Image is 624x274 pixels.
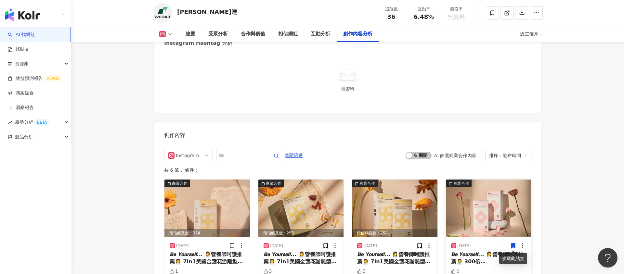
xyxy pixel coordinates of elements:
div: 互動率 [411,6,436,12]
img: post-image [352,180,437,237]
iframe: Help Scout Beacon - Open [598,248,617,268]
div: 追蹤數 [379,6,404,12]
div: post-image商業合作預估觸及數：258 [352,180,437,237]
a: 找貼文 [8,46,29,53]
div: [DATE] [176,243,189,249]
div: 商業合作 [266,180,281,187]
img: post-image [258,180,344,237]
a: 洞察報告 [8,105,34,111]
div: [PERSON_NAME]達 [177,8,237,16]
img: logo [5,8,40,21]
span: 趨勢分析 [15,115,49,130]
div: 相似網紅 [278,30,298,38]
span: 資源庫 [15,56,29,71]
div: 預估觸及數：258 [352,229,437,237]
div: 近三個月 [520,29,543,39]
div: 𝘽𝙚 𝙔𝙤𝙪𝙧𝙨𝙚𝙡𝙛... 👩‍⚕️營養師呵護推薦👩‍⚕️ 7in1美國金盞花游離型葉黃素 🌱三大使命🌱 Pure純粹 Perceive感悟 Power力量 🌼帶給妳在一日之計中的渴望與需求🌼... [357,251,432,266]
div: post-image商業合作預估觸及數：274 [164,180,250,237]
img: post-image [164,180,250,237]
div: 無資料 [167,85,529,93]
div: Instagram Hashtag 分析 [164,40,232,47]
div: 共 6 筆 ， 條件： [164,168,531,173]
a: searchAI 找網紅 [8,31,35,38]
div: 互動分析 [311,30,330,38]
div: 收藏此貼文 [499,253,527,264]
span: 競品分析 [15,130,33,144]
div: 預估觸及數：274 [164,229,250,237]
div: 𝘽𝙚 𝙔𝙤𝙪𝙧𝙨𝙚𝙡𝙛... 👩‍⚕️營養師呵護推薦👩‍⚕️ 300倍[PERSON_NAME]越莓益生菌 🌱三大使命🌱 Pure純粹 Perceive感悟 Power力量 🌸帶給妳在一日之計中... [451,251,526,266]
img: KOL Avatar [153,3,172,23]
a: 商案媒合 [8,90,34,96]
div: [DATE] [364,243,377,249]
div: 𝘽𝙚 𝙔𝙤𝙪𝙧𝙨𝙚𝙡𝙛... 👩‍⚕️營養師呵護推薦👩‍⚕️ 7in1美國金盞花游離型葉黃素 🌱三大使命🌱 Pure純粹 Perceive感悟 Power力量 🌼帶給妳在一日之計中的渴望與需求🌼... [170,251,245,266]
span: 無資料 [448,14,465,20]
div: [DATE] [458,243,471,249]
span: 進階篩選 [285,150,303,161]
div: 排序：發布時間 [489,150,522,161]
div: [DATE] [270,243,283,249]
span: 6.48% [414,14,434,20]
div: 受眾分析 [208,30,228,38]
div: AI 篩選商業合作內容 [434,153,476,158]
img: post-image [446,180,531,237]
div: 合作與價值 [241,30,265,38]
div: 觀看率 [444,6,469,12]
div: 𝘽𝙚 𝙔𝙤𝙪𝙧𝙨𝙚𝙡𝙛... 👩‍⚕️營養師呵護推薦👩‍⚕️ 7in1美國金盞花游離型葉黃素 🌱三大使命🌱 Pure純粹 Perceive感悟 Power力量 🌼帶給妳在一日之計中的渴望與需求🌼... [264,251,339,266]
div: 創作內容 [164,132,185,139]
div: 創作內容分析 [343,30,372,38]
div: 商業合作 [359,180,375,187]
span: 36 [387,13,395,20]
span: rise [8,120,12,125]
a: 效益預測報告ALPHA [8,75,62,82]
button: 進階篩選 [284,150,303,160]
div: post-image商業合作 [446,180,531,237]
div: 商業合作 [172,180,188,187]
div: BETA [34,119,49,126]
div: 總覽 [186,30,195,38]
div: 商業合作 [453,180,469,187]
div: post-image商業合作預估觸及數：258 [258,180,344,237]
div: Instagram [176,150,197,161]
div: 預估觸及數：258 [258,229,344,237]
